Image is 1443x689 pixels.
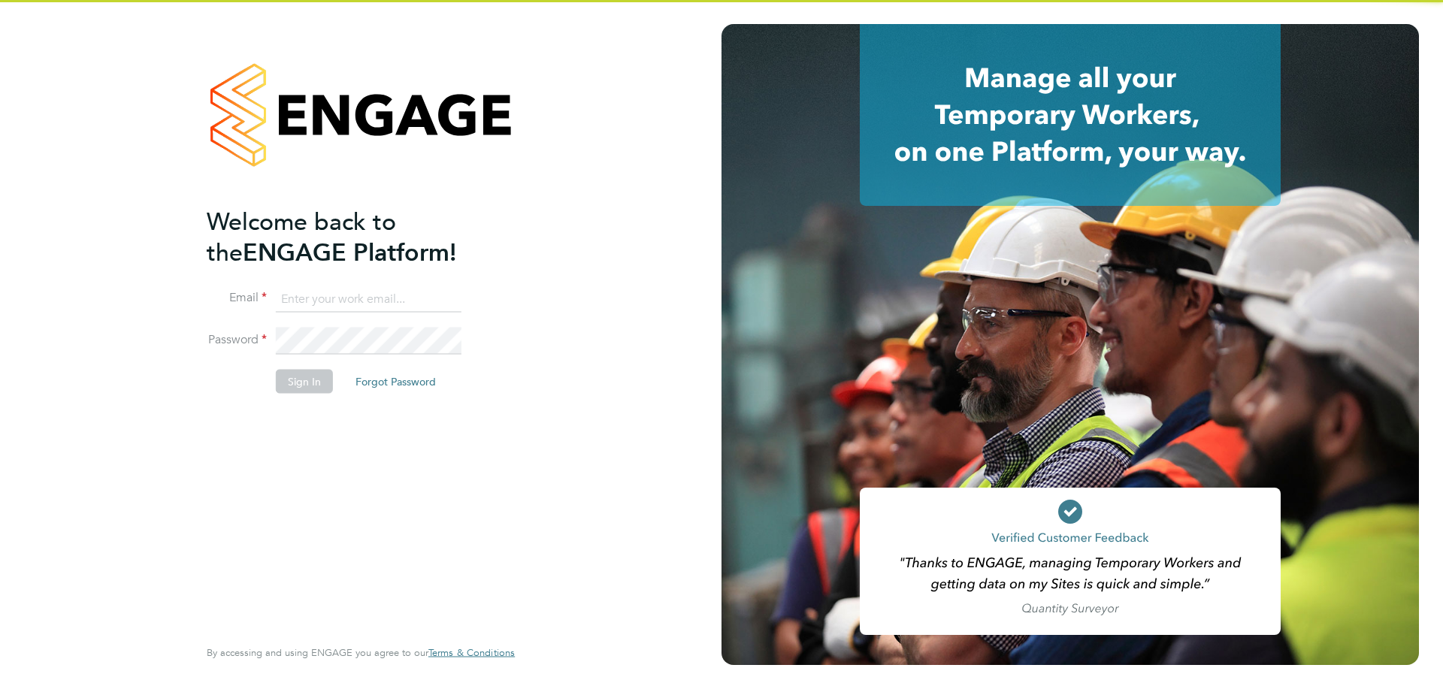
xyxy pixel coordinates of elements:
span: Welcome back to the [207,207,396,267]
span: By accessing and using ENGAGE you agree to our [207,646,515,659]
span: Terms & Conditions [428,646,515,659]
input: Enter your work email... [276,286,461,313]
h2: ENGAGE Platform! [207,206,500,267]
button: Sign In [276,370,333,394]
label: Email [207,290,267,306]
label: Password [207,332,267,348]
a: Terms & Conditions [428,647,515,659]
button: Forgot Password [343,370,448,394]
